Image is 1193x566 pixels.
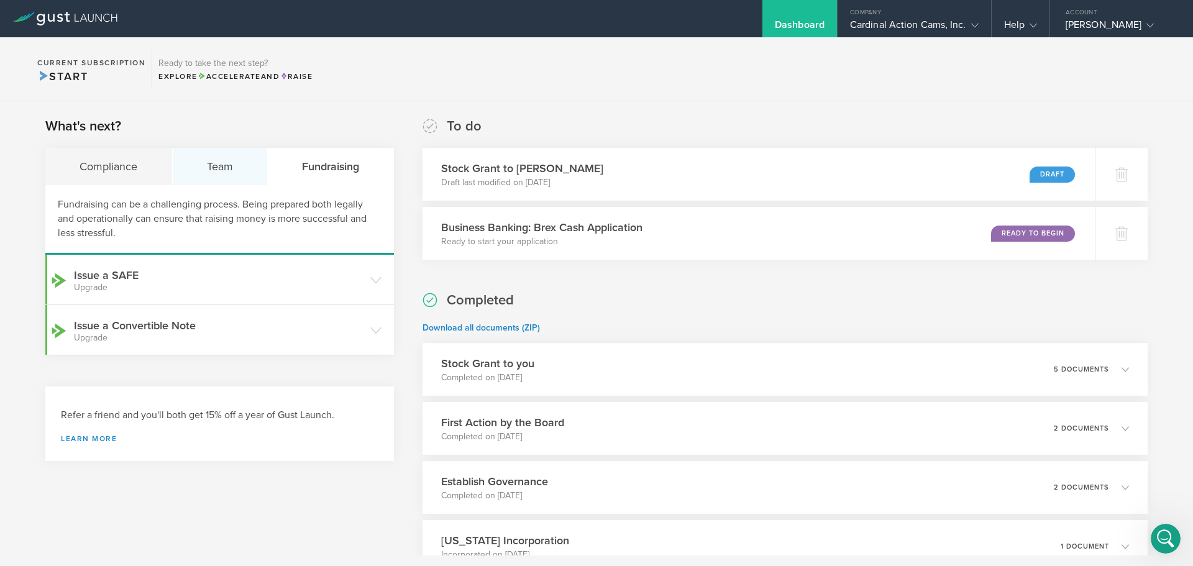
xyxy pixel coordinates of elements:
[25,366,208,379] div: Applying to a specific group
[84,188,119,201] div: • [DATE]
[25,157,223,170] div: Recent message
[74,283,364,292] small: Upgrade
[61,435,378,442] a: Learn more
[166,388,249,437] button: Help
[45,148,173,185] div: Compliance
[25,109,224,130] p: How can we help?
[158,59,313,68] h3: Ready to take the next step?
[441,414,564,431] h3: First Action by the Board
[441,431,564,443] p: Completed on [DATE]
[198,72,261,81] span: Accelerate
[25,229,101,242] span: Search for help
[280,72,313,81] span: Raise
[195,20,220,45] img: Profile image for Jordan
[775,19,825,37] div: Dashboard
[25,175,50,200] img: Profile image for Kellen
[27,419,55,427] span: Home
[12,146,236,211] div: Recent messageProfile image for Kellenalso i noticed that the incorrect one is on the company inf...
[152,50,319,88] div: Ready to take the next step?ExploreAccelerateandRaise
[173,148,268,185] div: Team
[991,226,1075,242] div: Ready to Begin
[198,72,280,81] span: and
[441,219,642,235] h3: Business Banking: Brex Cash Application
[1066,19,1171,37] div: [PERSON_NAME]
[83,388,165,437] button: Messages
[25,294,208,320] div: Will Gust Launch connect me with angel investors?
[441,532,569,549] h3: [US_STATE] Incorporation
[18,253,231,289] div: How do I pay my [US_STATE] franchise taxes?
[158,71,313,82] div: Explore
[441,549,569,561] p: Incorporated on [DATE]
[423,148,1095,201] div: Stock Grant to [PERSON_NAME]Draft last modified on [DATE]Draft
[1061,543,1109,550] p: 1 document
[18,289,231,325] div: Will Gust Launch connect me with angel investors?
[61,408,378,422] h3: Refer a friend and you'll both get 15% off a year of Gust Launch.
[37,59,145,66] h2: Current Subscription
[423,207,1095,260] div: Business Banking: Brex Cash ApplicationReady to start your applicationReady to Begin
[268,148,394,185] div: Fundraising
[441,355,534,372] h3: Stock Grant to you
[1004,19,1037,37] div: Help
[441,372,534,384] p: Completed on [DATE]
[25,88,224,109] p: Hi [PERSON_NAME]
[37,70,88,83] span: Start
[441,490,548,502] p: Completed on [DATE]
[171,20,196,45] img: Profile image for Launch
[74,334,364,342] small: Upgrade
[55,188,81,201] div: Kellen
[197,419,217,427] span: Help
[25,258,208,284] div: How do I pay my [US_STATE] franchise taxes?
[1151,524,1181,554] iframe: Intercom live chat
[25,330,208,356] div: How Does Publishing a Company Profile Work?
[441,160,603,176] h3: Stock Grant to [PERSON_NAME]
[18,223,231,248] button: Search for help
[45,185,394,255] div: Fundraising can be a challenging process. Being prepared both legally and operationally can ensur...
[1054,484,1109,491] p: 2 documents
[103,419,146,427] span: Messages
[1030,167,1075,183] div: Draft
[148,20,173,45] img: Profile image for Kellen
[850,19,979,37] div: Cardinal Action Cams, Inc.
[74,267,364,292] h3: Issue a SAFE
[447,117,482,135] h2: To do
[25,24,107,43] img: logo
[45,117,121,135] h2: What's next?
[18,325,231,361] div: How Does Publishing a Company Profile Work?
[74,317,364,342] h3: Issue a Convertible Note
[441,176,603,189] p: Draft last modified on [DATE]
[423,322,540,333] a: Download all documents (ZIP)
[13,165,235,211] div: Profile image for Kellenalso i noticed that the incorrect one is on the company information page ...
[18,361,231,384] div: Applying to a specific group
[1054,366,1109,373] p: 5 documents
[1054,425,1109,432] p: 2 documents
[441,235,642,248] p: Ready to start your application
[447,291,514,309] h2: Completed
[55,176,536,186] span: also i noticed that the incorrect one is on the company information page - how can i get that upd...
[441,473,548,490] h3: Establish Governance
